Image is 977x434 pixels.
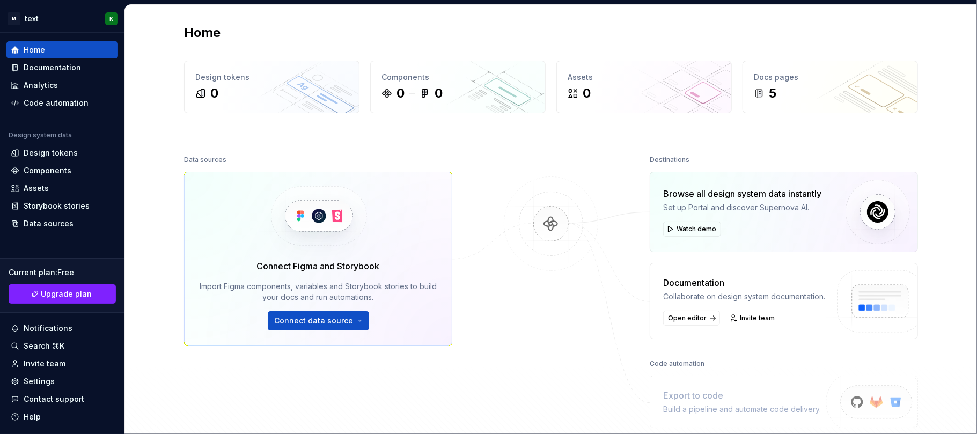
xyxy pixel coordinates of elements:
a: Storybook stories [6,197,118,215]
button: Contact support [6,391,118,408]
div: Settings [24,376,55,387]
div: Components [381,72,534,83]
a: Code automation [6,94,118,112]
a: Design tokens [6,144,118,161]
div: Connect Figma and Storybook [257,260,380,273]
div: Help [24,411,41,422]
a: Documentation [6,59,118,76]
a: Settings [6,373,118,390]
div: Invite team [24,358,65,369]
div: Design tokens [24,148,78,158]
div: Documentation [24,62,81,73]
span: Open editor [668,314,707,322]
div: Collaborate on design system documentation. [663,291,825,302]
div: Analytics [24,80,58,91]
div: Current plan : Free [9,267,116,278]
div: Home [24,45,45,55]
a: Design tokens0 [184,61,359,113]
a: Upgrade plan [9,284,116,304]
div: Data sources [184,152,226,167]
a: Data sources [6,215,118,232]
div: Set up Portal and discover Supernova AI. [663,202,821,213]
div: Documentation [663,276,825,289]
div: K [110,14,114,23]
div: Design system data [9,131,72,139]
div: Design tokens [195,72,348,83]
div: Search ⌘K [24,341,64,351]
a: Components00 [370,61,546,113]
h2: Home [184,24,221,41]
button: Watch demo [663,222,721,237]
span: Connect data source [275,315,354,326]
div: Contact support [24,394,84,404]
div: 5 [769,85,776,102]
a: Home [6,41,118,58]
a: Assets [6,180,118,197]
a: Open editor [663,311,720,326]
div: 0 [583,85,591,102]
div: Export to code [663,389,821,402]
div: Data sources [24,218,74,229]
a: Analytics [6,77,118,94]
a: Invite team [6,355,118,372]
div: Import Figma components, variables and Storybook stories to build your docs and run automations. [200,281,437,303]
button: Notifications [6,320,118,337]
button: MtextK [2,7,122,30]
div: Build a pipeline and automate code delivery. [663,404,821,415]
div: Browse all design system data instantly [663,187,821,200]
div: Assets [568,72,721,83]
div: Code automation [24,98,89,108]
div: Notifications [24,323,72,334]
a: Invite team [726,311,780,326]
div: 0 [396,85,405,102]
span: Watch demo [677,225,716,233]
button: Search ⌘K [6,337,118,355]
span: Invite team [740,314,775,322]
div: Components [24,165,71,176]
div: M [8,12,20,25]
button: Connect data source [268,311,369,330]
div: Destinations [650,152,689,167]
div: Assets [24,183,49,194]
div: Docs pages [754,72,907,83]
a: Assets0 [556,61,732,113]
div: Storybook stories [24,201,90,211]
a: Components [6,162,118,179]
a: Docs pages5 [743,61,918,113]
div: Code automation [650,356,704,371]
span: Upgrade plan [41,289,92,299]
button: Help [6,408,118,425]
div: 0 [435,85,443,102]
div: text [25,13,39,24]
div: 0 [210,85,218,102]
